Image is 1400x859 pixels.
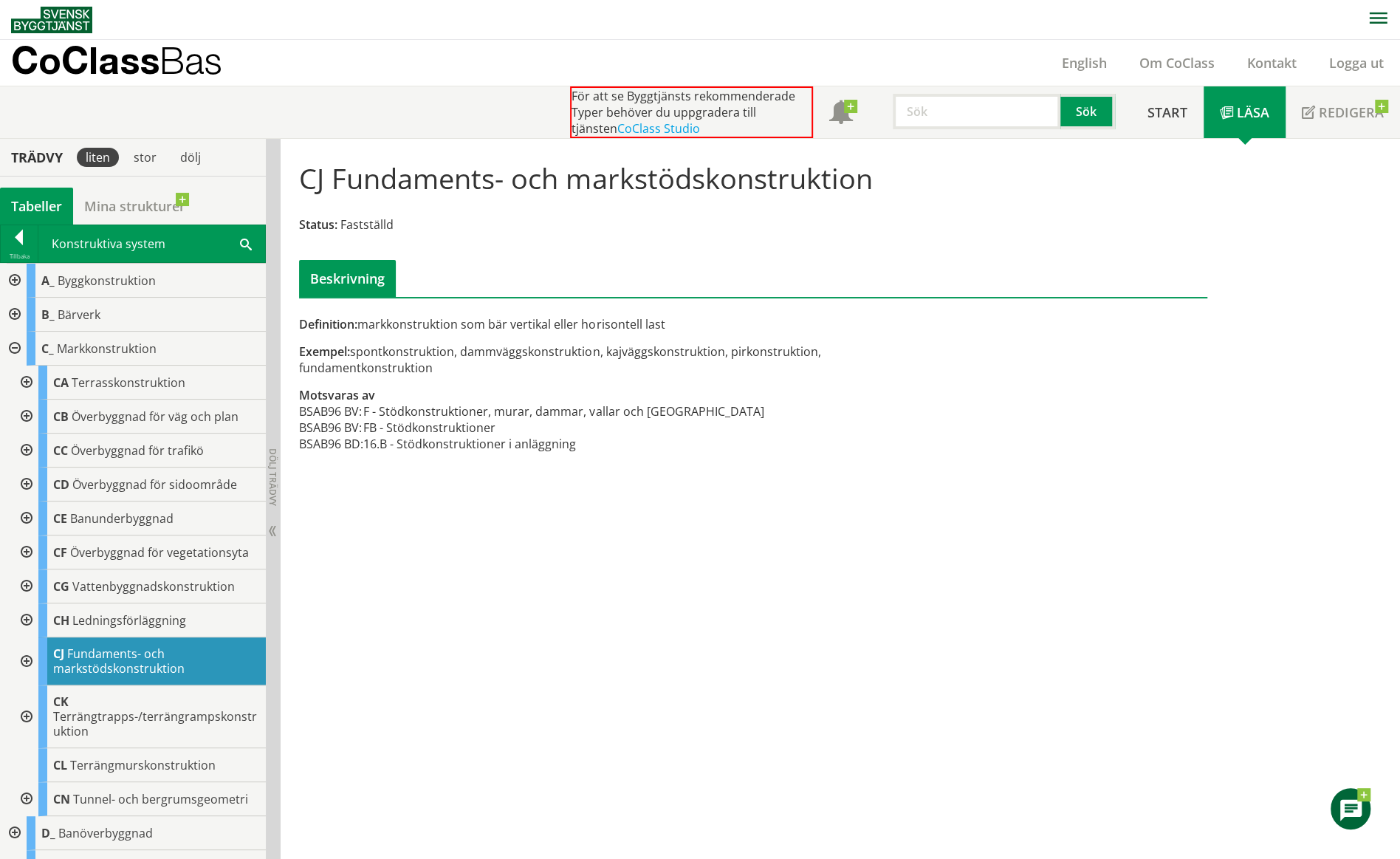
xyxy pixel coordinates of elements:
[1286,86,1400,138] a: Redigera
[12,502,266,535] div: Gå till informationssidan för CoClass Studio
[299,403,363,420] td: BSAB96 BV:
[617,120,700,137] a: CoClass Studio
[11,52,222,69] p: CoClass
[1237,103,1269,121] span: Läsa
[125,148,165,167] div: stor
[73,791,248,807] span: Tunnel- och bergrumsgeometri
[171,148,210,167] div: dölj
[12,468,266,502] div: Gå till informationssidan för CoClass Studio
[1231,54,1313,72] a: Kontakt
[340,216,394,233] span: Fastställd
[53,646,64,662] span: CJ
[11,7,92,33] img: Svensk Byggtjänst
[12,434,266,468] div: Gå till informationssidan för CoClass Studio
[72,476,237,493] span: Överbyggnad för sidoområde
[53,578,69,595] span: CG
[53,408,69,425] span: CB
[299,436,363,452] td: BSAB96 BD:
[70,510,174,527] span: Banunderbyggnad
[12,782,266,816] div: Gå till informationssidan för CoClass Studio
[299,343,350,360] span: Exempel:
[72,612,186,629] span: Ledningsförläggning
[57,340,157,357] span: Markkonstruktion
[72,408,239,425] span: Överbyggnad för väg och plan
[12,603,266,637] div: Gå till informationssidan för CoClass Studio
[299,216,337,233] span: Status:
[11,40,254,86] a: CoClassBas
[570,86,813,138] div: För att se Byggtjänsts rekommenderade Typer behöver du uppgradera till tjänsten
[12,685,266,748] div: Gå till informationssidan för CoClass Studio
[41,340,54,357] span: C_
[38,225,265,262] div: Konstruktiva system
[53,476,69,493] span: CD
[299,316,357,332] span: Definition:
[12,535,266,569] div: Gå till informationssidan för CoClass Studio
[12,569,266,603] div: Gå till informationssidan för CoClass Studio
[363,403,764,420] td: F - Stödkonstruktioner, murar, dammar, vallar och [GEOGRAPHIC_DATA]
[1147,103,1187,121] span: Start
[70,757,216,773] span: Terrängmurskonstruktion
[299,316,896,332] div: markkonstruktion som bär vertikal eller horisontell last
[1,250,38,262] div: Tillbaka
[363,436,764,452] td: 16.B - Stödkonstruktioner i anläggning
[41,307,55,323] span: B_
[12,366,266,400] div: Gå till informationssidan för CoClass Studio
[53,374,69,391] span: CA
[363,420,764,436] td: FB - Stödkonstruktioner
[267,448,279,506] span: Dölj trädvy
[70,544,249,561] span: Överbyggnad för vegetationsyta
[53,708,257,739] span: Terrängtrapps-/terrängrampskonstruktion
[58,825,153,841] span: Banöverbyggnad
[1060,94,1115,129] button: Sök
[240,236,252,251] span: Sök i tabellen
[53,757,67,773] span: CL
[12,637,266,685] div: Gå till informationssidan för CoClass Studio
[1131,86,1204,138] a: Start
[53,544,67,561] span: CF
[53,612,69,629] span: CH
[1046,54,1123,72] a: English
[299,260,396,297] div: Beskrivning
[3,149,71,165] div: Trädvy
[159,38,222,82] span: Bas
[299,162,872,194] h1: CJ Fundaments- och markstödskonstruktion
[1204,86,1286,138] a: Läsa
[53,694,69,710] span: CK
[53,646,185,677] span: Fundaments- och markstödskonstruktion
[77,148,119,167] div: liten
[53,791,70,807] span: CN
[12,400,266,434] div: Gå till informationssidan för CoClass Studio
[58,307,100,323] span: Bärverk
[71,442,204,459] span: Överbyggnad för trafikö
[829,102,853,126] span: Notifikationer
[41,825,55,841] span: D_
[1319,103,1384,121] span: Redigera
[1123,54,1231,72] a: Om CoClass
[893,94,1060,129] input: Sök
[12,748,266,782] div: Gå till informationssidan för CoClass Studio
[72,374,185,391] span: Terrasskonstruktion
[53,510,67,527] span: CE
[41,273,55,289] span: A_
[58,273,156,289] span: Byggkonstruktion
[299,387,375,403] span: Motsvaras av
[72,578,235,595] span: Vattenbyggnadskonstruktion
[299,343,896,376] div: spontkonstruktion, dammväggskonstruktion, kajväggskonstruktion, pirkonstruktion, fundamentkonstru...
[1313,54,1400,72] a: Logga ut
[53,442,68,459] span: CC
[73,188,196,225] a: Mina strukturer
[299,420,363,436] td: BSAB96 BV:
